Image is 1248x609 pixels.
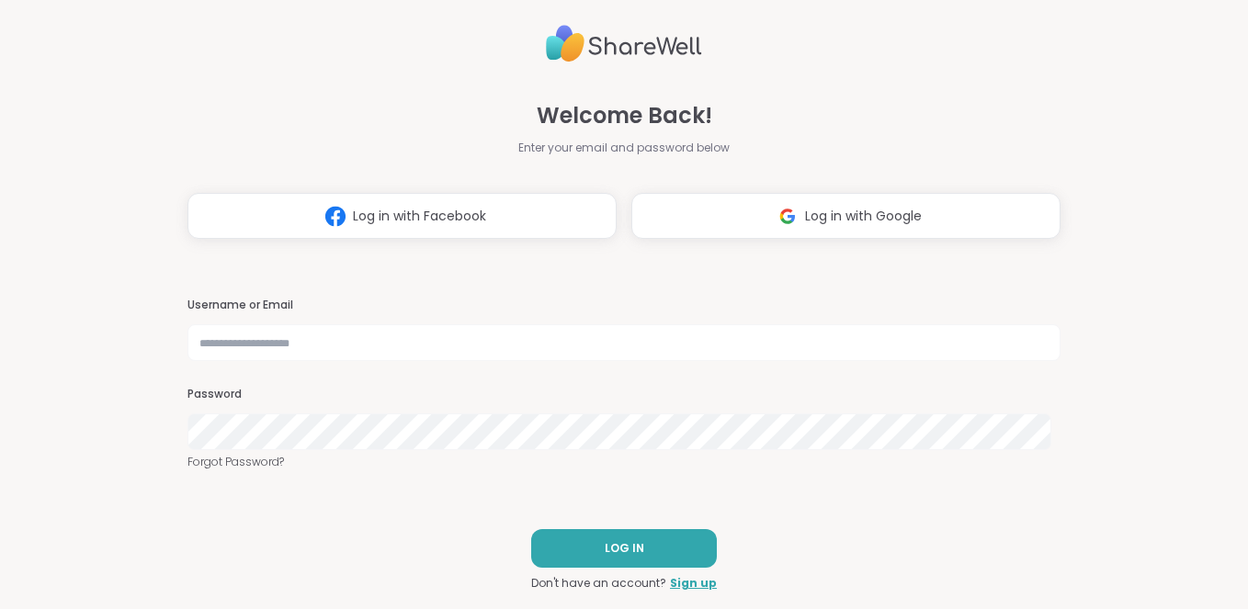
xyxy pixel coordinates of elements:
[353,207,486,226] span: Log in with Facebook
[605,540,644,557] span: LOG IN
[187,298,1061,313] h3: Username or Email
[187,387,1061,402] h3: Password
[546,17,702,70] img: ShareWell Logo
[631,193,1061,239] button: Log in with Google
[187,454,1061,470] a: Forgot Password?
[318,199,353,233] img: ShareWell Logomark
[805,207,922,226] span: Log in with Google
[670,575,717,592] a: Sign up
[770,199,805,233] img: ShareWell Logomark
[537,99,712,132] span: Welcome Back!
[531,529,717,568] button: LOG IN
[518,140,730,156] span: Enter your email and password below
[187,193,617,239] button: Log in with Facebook
[531,575,666,592] span: Don't have an account?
